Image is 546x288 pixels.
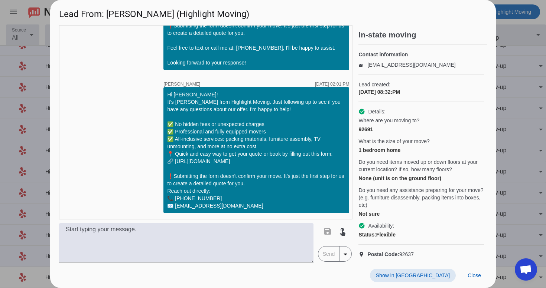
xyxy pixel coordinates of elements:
button: Close [462,269,487,282]
mat-icon: check_circle [358,108,365,115]
div: Not sure [358,210,484,218]
div: [DATE] 02:01:PM [315,82,349,86]
span: 92637 [367,251,414,258]
span: [PERSON_NAME] [163,82,200,86]
span: Where are you moving to? [358,117,419,124]
strong: Postal Code: [367,251,399,257]
span: Do you need items moved up or down floors at your current location? If so, how many floors? [358,158,484,173]
a: [EMAIL_ADDRESS][DOMAIN_NAME] [367,62,455,68]
mat-icon: check_circle [358,222,365,229]
span: Details: [368,108,386,115]
span: Availability: [368,222,394,229]
span: What is the size of your move? [358,138,429,145]
mat-icon: email [358,63,367,67]
strong: Status: [358,232,376,238]
h4: Contact information [358,51,484,58]
mat-icon: arrow_drop_down [341,250,350,259]
div: [DATE] 08:32:PM [358,88,484,96]
span: Close [468,272,481,278]
h2: In-state moving [358,31,487,39]
div: Flexible [358,231,484,238]
mat-icon: location_on [358,251,367,257]
div: 1 bedroom home [358,146,484,154]
div: None (unit is on the ground floor) [358,175,484,182]
div: Open chat [515,258,537,281]
mat-icon: touch_app [338,227,347,236]
div: 92691 [358,126,484,133]
button: Show in [GEOGRAPHIC_DATA] [370,269,456,282]
div: Hi [PERSON_NAME]! It's [PERSON_NAME] from Highlight Moving. Just following up to see if you have ... [167,91,345,209]
span: Do you need any assistance preparing for your move? (e.g. furniture disassembly, packing items in... [358,186,484,209]
span: Show in [GEOGRAPHIC_DATA] [376,272,450,278]
span: Lead created: [358,81,484,88]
